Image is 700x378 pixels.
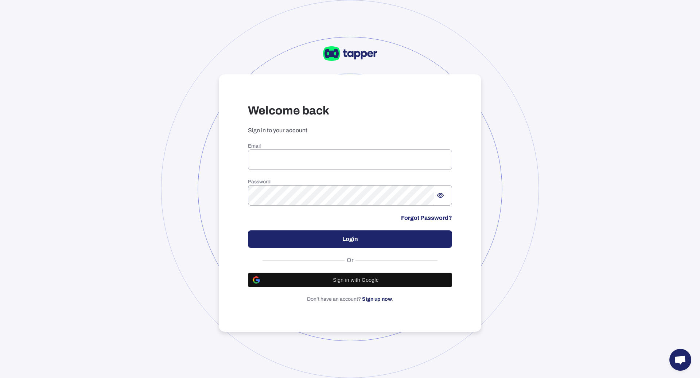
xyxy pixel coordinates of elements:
h3: Welcome back [248,104,452,118]
a: Forgot Password? [401,214,452,222]
button: Login [248,230,452,248]
button: Sign in with Google [248,273,452,287]
p: Don’t have an account? . [248,296,452,303]
h6: Email [248,143,452,149]
span: Sign in with Google [264,277,447,283]
a: Sign up now [362,296,392,302]
button: Show password [434,189,447,202]
p: Sign in to your account [248,127,452,134]
span: Or [345,257,355,264]
a: Open chat [669,349,691,371]
h6: Password [248,179,452,185]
